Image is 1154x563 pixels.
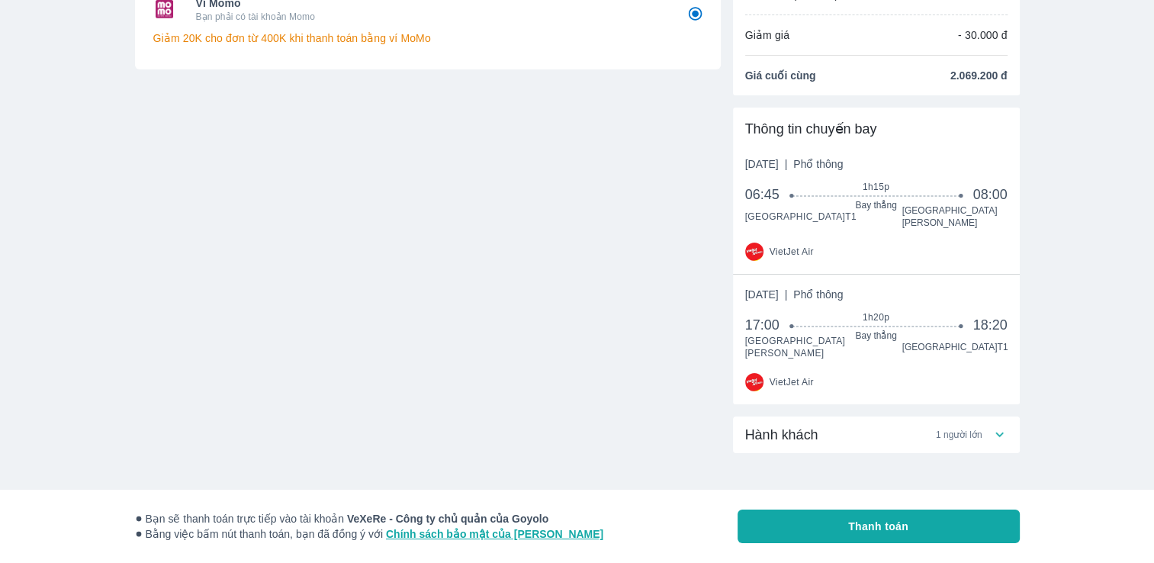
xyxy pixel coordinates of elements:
p: Giảm 20K cho đơn từ 400K khi thanh toán bằng ví MoMo [153,31,702,46]
p: Giảm giá [745,27,789,43]
span: | [785,158,788,170]
span: 1 người lớn [936,429,982,441]
span: Phổ thông [793,158,843,170]
span: Giá cuối cùng [745,68,816,83]
span: Bay thẳng [792,330,960,342]
span: VietJet Air [770,246,814,258]
span: 2.069.200 đ [950,68,1008,83]
span: | [785,288,788,301]
span: 08:00 [972,185,1007,204]
button: Thanh toán [738,510,1020,543]
span: 18:20 [972,316,1007,334]
div: Thông tin chuyến bay [745,120,1008,138]
span: Bằng việc bấm nút thanh toán, bạn đã đồng ý với [135,526,604,542]
span: 06:45 [745,185,792,204]
strong: VeXeRe - Công ty chủ quản của Goyolo [347,513,548,525]
span: 1h15p [792,181,960,193]
span: 17:00 [745,316,792,334]
span: Phổ thông [793,288,843,301]
span: [DATE] [745,287,844,302]
a: Chính sách bảo mật của [PERSON_NAME] [386,528,603,540]
span: Bạn sẽ thanh toán trực tiếp vào tài khoản [135,511,604,526]
span: [DATE] [745,156,844,172]
span: [GEOGRAPHIC_DATA] T1 [902,341,1008,353]
p: - 30.000 đ [958,27,1008,43]
div: Hành khách1 người lớn [733,417,1020,453]
span: Hành khách [745,426,818,444]
p: Bạn phải có tài khoản Momo [196,11,666,23]
span: Bay thẳng [792,199,960,211]
span: VietJet Air [770,376,814,388]
span: Thanh toán [848,519,908,534]
span: 1h20p [792,311,960,323]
